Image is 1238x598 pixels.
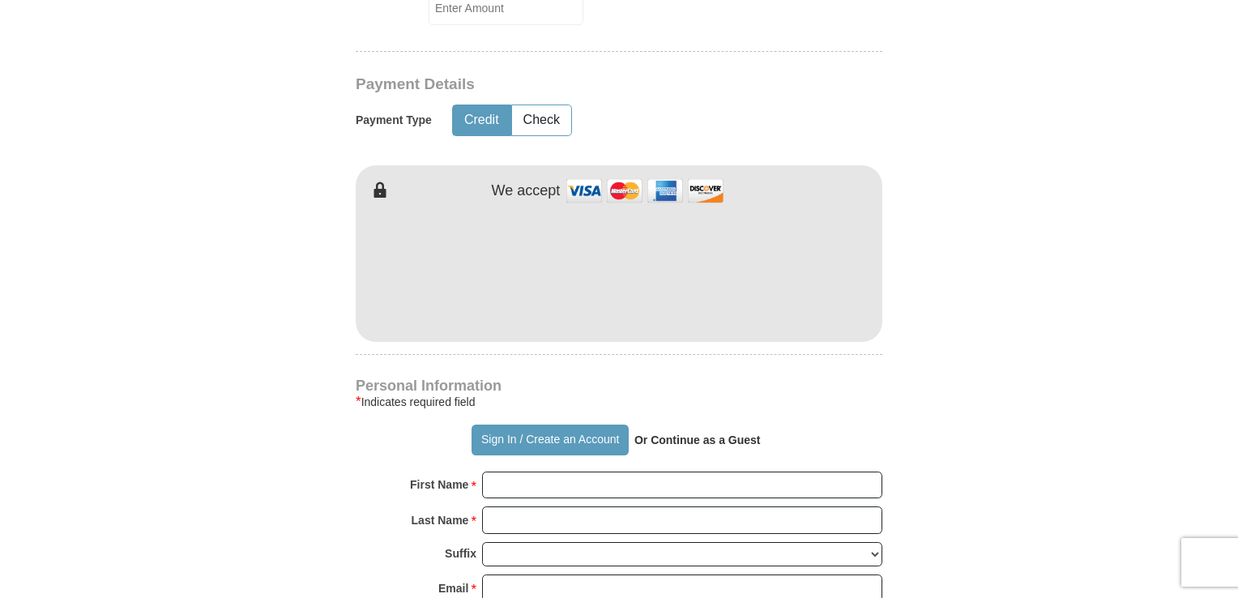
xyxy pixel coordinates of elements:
h4: We accept [492,182,561,200]
button: Sign In / Create an Account [472,425,628,455]
h4: Personal Information [356,379,882,392]
button: Credit [453,105,510,135]
strong: Or Continue as a Guest [634,434,761,446]
h5: Payment Type [356,113,432,127]
h3: Payment Details [356,75,769,94]
img: credit cards accepted [564,173,726,208]
div: Indicates required field [356,392,882,412]
strong: Suffix [445,542,476,565]
strong: Last Name [412,509,469,532]
button: Check [512,105,571,135]
strong: First Name [410,473,468,496]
